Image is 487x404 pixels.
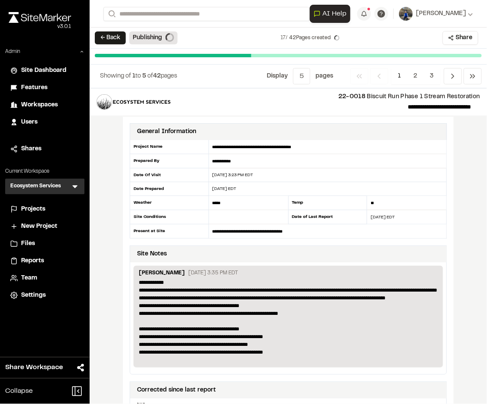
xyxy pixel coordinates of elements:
[142,74,146,79] span: 5
[137,249,167,259] div: Site Notes
[130,154,209,168] div: Prepared By
[267,71,288,81] p: Display
[21,66,66,75] span: Site Dashboard
[178,92,480,102] p: Biscuit Run Phase 1 Stream Restoration
[290,34,331,42] span: 42 Pages created
[424,68,440,84] span: 3
[21,118,37,127] span: Users
[21,205,45,214] span: Projects
[130,168,209,182] div: Date Of Visit
[132,74,135,79] span: 1
[129,31,178,44] div: Publishing
[399,7,413,21] img: User
[153,74,161,79] span: 42
[407,68,424,84] span: 2
[10,118,79,127] a: Users
[209,172,446,178] div: [DATE] 3:23 PM EDT
[10,182,61,191] h3: Ecosystem Services
[100,71,177,81] p: to of pages
[9,23,71,31] div: Oh geez...please don't...
[10,205,79,214] a: Projects
[322,9,347,19] span: AI Help
[188,269,238,277] p: [DATE] 3:35 PM EDT
[10,256,79,266] a: Reports
[5,168,84,175] p: Current Workspace
[137,385,216,395] div: Corrected since last report
[10,291,79,300] a: Settings
[416,9,466,19] span: [PERSON_NAME]
[310,5,354,23] div: Open AI Assistant
[10,83,79,93] a: Features
[130,224,209,238] div: Present at Site
[21,83,47,93] span: Features
[310,5,350,23] button: Open AI Assistant
[5,48,20,56] p: Admin
[139,269,185,279] p: [PERSON_NAME]
[5,386,33,397] span: Collapse
[10,239,79,249] a: Files
[97,94,172,110] img: file
[21,239,35,249] span: Files
[130,182,209,196] div: Date Prepared
[288,196,368,210] div: Temp
[21,273,37,283] span: Team
[95,31,126,44] button: ← Back
[10,273,79,283] a: Team
[21,256,44,266] span: Reports
[10,144,79,154] a: Shares
[293,68,310,84] button: 5
[10,66,79,75] a: Site Dashboard
[5,363,63,373] span: Share Workspace
[367,214,446,221] div: [DATE] EDT
[21,222,57,231] span: New Project
[130,196,209,210] div: Weather
[130,140,209,154] div: Project Name
[21,100,58,110] span: Workspaces
[103,7,119,21] button: Search
[315,71,333,81] p: page s
[399,7,473,21] button: [PERSON_NAME]
[338,94,365,99] span: 22-0018
[209,186,446,192] div: [DATE] EDT
[100,74,132,79] span: Showing of
[10,222,79,231] a: New Project
[130,210,209,224] div: Site Conditions
[10,100,79,110] a: Workspaces
[350,68,482,84] nav: Navigation
[21,144,41,154] span: Shares
[288,210,368,224] div: Date of Last Report
[443,31,478,45] button: Share
[21,291,46,300] span: Settings
[281,34,331,42] p: 17 /
[9,12,71,23] img: rebrand.png
[137,127,196,137] div: General Information
[392,68,408,84] span: 1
